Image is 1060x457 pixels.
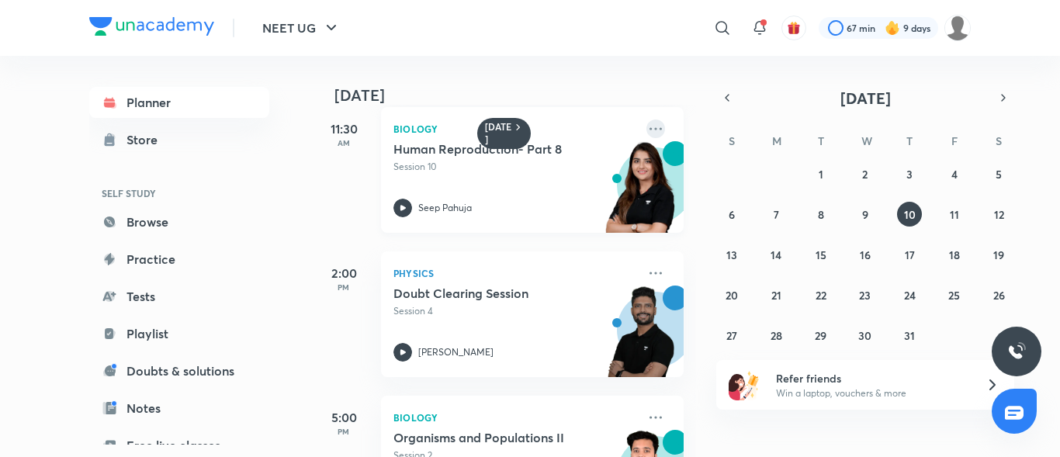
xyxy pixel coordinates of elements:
[393,408,637,427] p: Biology
[950,207,959,222] abbr: July 11, 2025
[942,202,967,227] button: July 11, 2025
[994,207,1004,222] abbr: July 12, 2025
[949,248,960,262] abbr: July 18, 2025
[853,242,878,267] button: July 16, 2025
[719,323,744,348] button: July 27, 2025
[787,21,801,35] img: avatar
[393,286,587,301] h5: Doubt Clearing Session
[598,141,684,248] img: unacademy
[853,323,878,348] button: July 30, 2025
[89,206,269,237] a: Browse
[313,264,375,282] h5: 2:00
[853,282,878,307] button: July 23, 2025
[393,430,587,445] h5: Organisms and Populations II
[860,248,871,262] abbr: July 16, 2025
[809,242,833,267] button: July 15, 2025
[993,248,1004,262] abbr: July 19, 2025
[313,119,375,138] h5: 11:30
[729,369,760,400] img: referral
[840,88,891,109] span: [DATE]
[719,282,744,307] button: July 20, 2025
[862,167,868,182] abbr: July 2, 2025
[418,201,472,215] p: Seep Pahuja
[781,16,806,40] button: avatar
[774,207,779,222] abbr: July 7, 2025
[89,318,269,349] a: Playlist
[897,161,922,186] button: July 3, 2025
[764,323,788,348] button: July 28, 2025
[334,86,699,105] h4: [DATE]
[986,202,1011,227] button: July 12, 2025
[393,264,637,282] p: Physics
[771,248,781,262] abbr: July 14, 2025
[598,286,684,393] img: unacademy
[986,161,1011,186] button: July 5, 2025
[815,328,826,343] abbr: July 29, 2025
[393,119,637,138] p: Biology
[861,133,872,148] abbr: Wednesday
[897,323,922,348] button: July 31, 2025
[816,288,826,303] abbr: July 22, 2025
[905,248,915,262] abbr: July 17, 2025
[897,282,922,307] button: July 24, 2025
[764,282,788,307] button: July 21, 2025
[996,167,1002,182] abbr: July 5, 2025
[859,288,871,303] abbr: July 23, 2025
[809,202,833,227] button: July 8, 2025
[942,282,967,307] button: July 25, 2025
[951,133,958,148] abbr: Friday
[809,161,833,186] button: July 1, 2025
[948,288,960,303] abbr: July 25, 2025
[313,408,375,427] h5: 5:00
[853,202,878,227] button: July 9, 2025
[904,207,916,222] abbr: July 10, 2025
[729,133,735,148] abbr: Sunday
[776,386,967,400] p: Win a laptop, vouchers & more
[89,180,269,206] h6: SELF STUDY
[776,370,967,386] h6: Refer friends
[862,207,868,222] abbr: July 9, 2025
[942,161,967,186] button: July 4, 2025
[726,328,737,343] abbr: July 27, 2025
[1007,342,1026,361] img: ttu
[126,130,167,149] div: Store
[726,288,738,303] abbr: July 20, 2025
[89,244,269,275] a: Practice
[393,304,637,318] p: Session 4
[858,328,871,343] abbr: July 30, 2025
[986,282,1011,307] button: July 26, 2025
[771,288,781,303] abbr: July 21, 2025
[89,17,214,36] img: Company Logo
[485,121,512,146] h6: [DATE]
[418,345,494,359] p: [PERSON_NAME]
[771,328,782,343] abbr: July 28, 2025
[906,133,913,148] abbr: Thursday
[904,328,915,343] abbr: July 31, 2025
[942,242,967,267] button: July 18, 2025
[719,242,744,267] button: July 13, 2025
[729,207,735,222] abbr: July 6, 2025
[897,242,922,267] button: July 17, 2025
[764,242,788,267] button: July 14, 2025
[819,167,823,182] abbr: July 1, 2025
[809,282,833,307] button: July 22, 2025
[313,138,375,147] p: AM
[897,202,922,227] button: July 10, 2025
[89,281,269,312] a: Tests
[393,141,587,157] h5: Human Reproduction- Part 8
[719,202,744,227] button: July 6, 2025
[89,17,214,40] a: Company Logo
[764,202,788,227] button: July 7, 2025
[89,393,269,424] a: Notes
[993,288,1005,303] abbr: July 26, 2025
[393,160,637,174] p: Session 10
[726,248,737,262] abbr: July 13, 2025
[253,12,350,43] button: NEET UG
[809,323,833,348] button: July 29, 2025
[818,133,824,148] abbr: Tuesday
[944,15,971,41] img: Saniya Mustafa
[313,427,375,436] p: PM
[951,167,958,182] abbr: July 4, 2025
[816,248,826,262] abbr: July 15, 2025
[885,20,900,36] img: streak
